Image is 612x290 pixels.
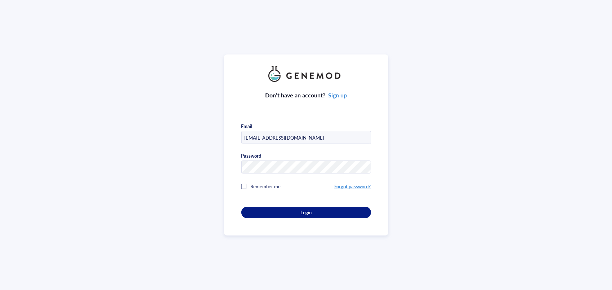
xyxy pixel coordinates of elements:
[251,183,281,190] span: Remember me
[300,209,312,216] span: Login
[241,153,262,159] div: Password
[268,66,344,82] img: genemod_logo_light-BcqUzbGq.png
[328,91,347,99] a: Sign up
[265,91,347,100] div: Don’t have an account?
[334,183,371,190] a: Forgot password?
[241,123,253,129] div: Email
[241,207,371,218] button: Login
